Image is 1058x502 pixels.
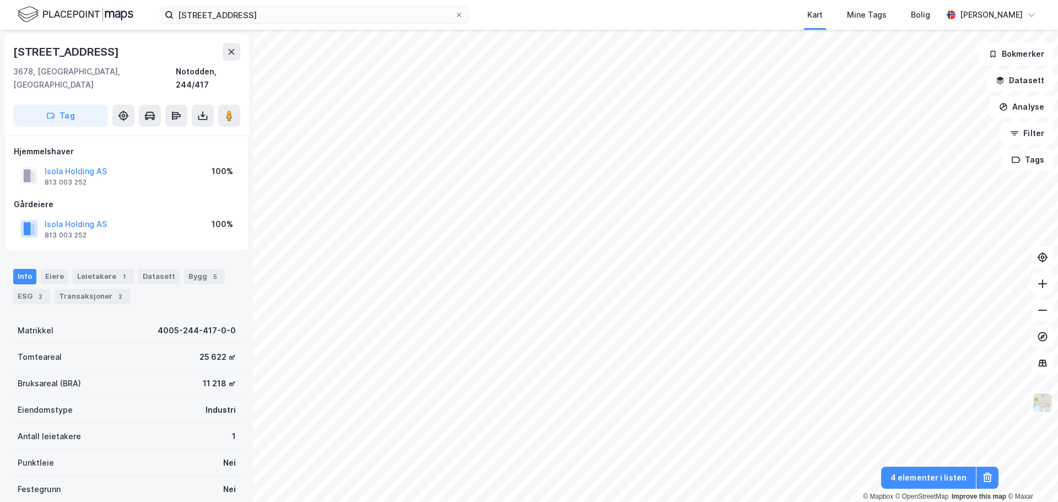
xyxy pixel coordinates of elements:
[35,291,46,302] div: 2
[73,269,134,284] div: Leietakere
[18,456,54,469] div: Punktleie
[18,350,62,364] div: Tomteareal
[1032,392,1053,413] img: Z
[13,65,176,91] div: 3678, [GEOGRAPHIC_DATA], [GEOGRAPHIC_DATA]
[55,289,130,304] div: Transaksjoner
[13,269,36,284] div: Info
[45,178,87,187] div: 813 003 252
[960,8,1023,21] div: [PERSON_NAME]
[18,5,133,24] img: logo.f888ab2527a4732fd821a326f86c7f29.svg
[952,493,1006,500] a: Improve this map
[986,69,1054,91] button: Datasett
[18,430,81,443] div: Antall leietakere
[184,269,225,284] div: Bygg
[911,8,930,21] div: Bolig
[13,43,121,61] div: [STREET_ADDRESS]
[212,218,233,231] div: 100%
[18,324,53,337] div: Matrikkel
[1003,449,1058,502] iframe: Chat Widget
[115,291,126,302] div: 2
[232,430,236,443] div: 1
[45,231,87,240] div: 813 003 252
[203,377,236,390] div: 11 218 ㎡
[174,7,455,23] input: Søk på adresse, matrikkel, gårdeiere, leietakere eller personer
[14,198,240,211] div: Gårdeiere
[18,403,73,417] div: Eiendomstype
[206,403,236,417] div: Industri
[209,271,220,282] div: 5
[18,377,81,390] div: Bruksareal (BRA)
[13,105,108,127] button: Tag
[14,145,240,158] div: Hjemmelshaver
[1003,449,1058,502] div: Kontrollprogram for chat
[176,65,240,91] div: Notodden, 244/417
[138,269,180,284] div: Datasett
[979,43,1054,65] button: Bokmerker
[1001,122,1054,144] button: Filter
[990,96,1054,118] button: Analyse
[807,8,823,21] div: Kart
[881,467,976,489] button: 4 elementer i listen
[41,269,68,284] div: Eiere
[199,350,236,364] div: 25 622 ㎡
[18,483,61,496] div: Festegrunn
[13,289,50,304] div: ESG
[1002,149,1054,171] button: Tags
[212,165,233,178] div: 100%
[223,483,236,496] div: Nei
[118,271,129,282] div: 1
[863,493,893,500] a: Mapbox
[895,493,949,500] a: OpenStreetMap
[158,324,236,337] div: 4005-244-417-0-0
[847,8,887,21] div: Mine Tags
[223,456,236,469] div: Nei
